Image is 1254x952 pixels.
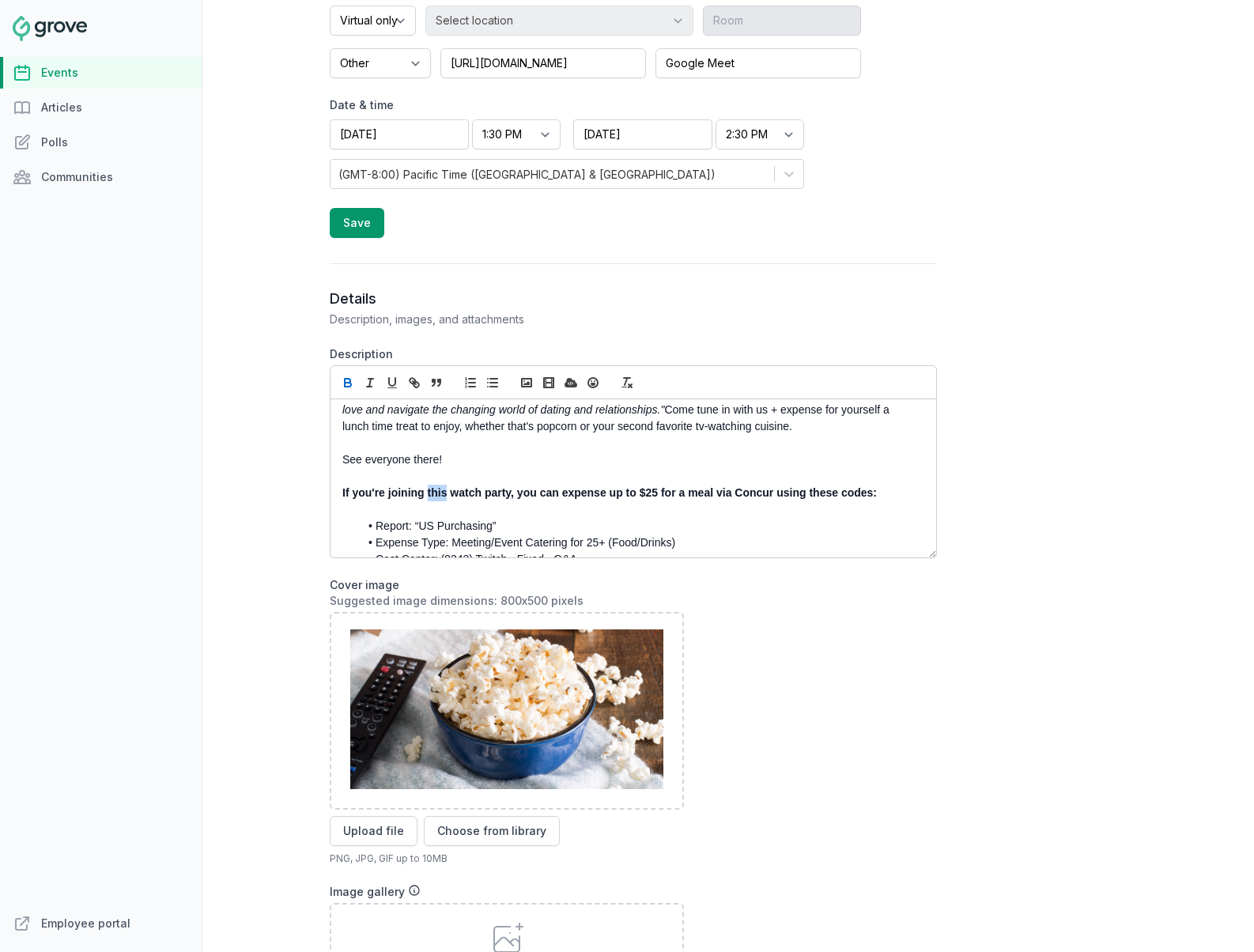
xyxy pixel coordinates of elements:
[330,119,469,149] input: Start date
[703,6,861,36] input: Room
[359,535,916,551] li: Expense Type: Meeting/Event Catering for 25+ (Food/Drinks)
[330,97,804,113] label: Date & time
[342,385,916,435] p: For anyone who hasn't watched it: Come tune in with us + expense for yourself a lunch time treat ...
[330,577,937,609] label: Cover image
[330,208,384,238] button: Save
[342,486,877,499] strong: If you're joining this watch party, you can expense up to $25 for a meal via Concur using these c...
[330,852,937,865] p: PNG, JPG, GIF up to 10MB
[330,816,417,846] button: Upload file
[342,451,916,468] p: See everyone there!
[330,289,937,308] h3: Details
[330,593,937,609] div: Suggested image dimensions: 800x500 pixels
[342,387,897,416] em: "In this romantic documentary series, people on the [MEDICAL_DATA] look for love and navigate the...
[338,166,716,183] div: (GMT-8:00) Pacific Time ([GEOGRAPHIC_DATA] & [GEOGRAPHIC_DATA])
[573,119,712,149] input: End date
[359,551,916,568] li: Cost Center: (8343) Twitch - Fixed - G&A
[13,16,87,41] img: Grove
[359,518,916,535] li: Report: “US Purchasing”
[440,48,646,78] input: URL
[330,884,937,900] div: Image gallery
[424,816,560,846] button: Choose from library
[655,48,861,78] input: URL title
[330,346,937,362] label: Description
[330,312,937,327] p: Description, images, and attachments
[350,629,663,789] img: Movie-Night-2-009-1.jpg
